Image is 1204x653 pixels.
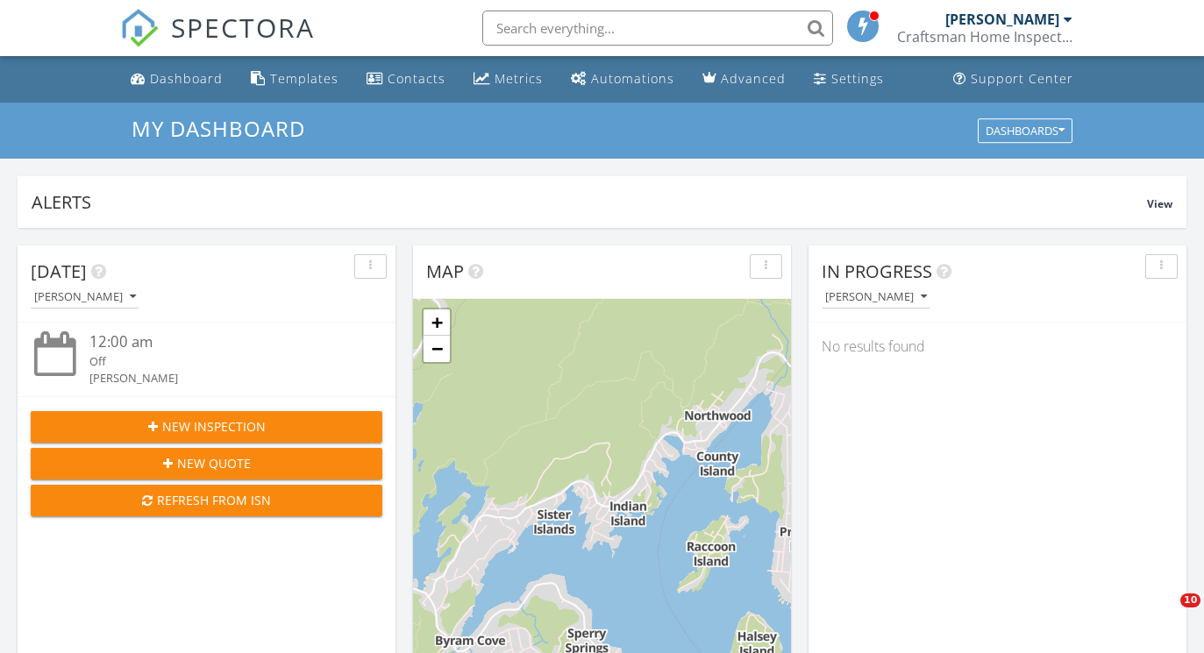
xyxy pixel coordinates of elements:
div: [PERSON_NAME] [825,291,927,303]
span: My Dashboard [132,114,305,143]
div: [PERSON_NAME] [945,11,1059,28]
a: Zoom out [424,336,450,362]
span: [DATE] [31,259,87,283]
span: New Quote [177,454,251,472]
button: [PERSON_NAME] [31,286,139,309]
a: Metrics [467,63,550,96]
div: Off [89,353,353,370]
a: Templates [244,63,346,96]
a: Contacts [360,63,452,96]
a: Support Center [946,63,1080,96]
div: Metrics [495,70,543,87]
span: View [1147,196,1172,211]
span: Map [426,259,464,283]
div: Dashboards [986,124,1065,137]
div: Support Center [971,70,1073,87]
a: Zoom in [424,309,450,336]
img: The Best Home Inspection Software - Spectora [120,9,159,47]
button: Dashboards [978,118,1072,143]
iframe: Intercom live chat [1144,593,1186,635]
button: [PERSON_NAME] [822,286,930,309]
div: 12:00 am [89,331,353,353]
div: Craftsman Home Inspection Services LLC [897,28,1072,46]
span: In Progress [822,259,932,283]
div: Alerts [32,190,1147,214]
a: SPECTORA [120,24,315,60]
div: No results found [809,323,1186,370]
div: Templates [270,70,338,87]
button: New Quote [31,448,382,479]
div: Settings [831,70,884,87]
button: Refresh from ISN [31,485,382,516]
div: Advanced [721,70,786,87]
button: New Inspection [31,411,382,443]
div: [PERSON_NAME] [89,370,353,387]
div: Automations [591,70,674,87]
span: 10 [1180,593,1200,607]
a: Dashboard [124,63,230,96]
a: Advanced [695,63,793,96]
span: New Inspection [162,417,266,436]
input: Search everything... [482,11,833,46]
a: Automations (Basic) [564,63,681,96]
span: SPECTORA [171,9,315,46]
a: Settings [807,63,891,96]
div: Refresh from ISN [45,491,368,509]
div: Contacts [388,70,445,87]
div: [PERSON_NAME] [34,291,136,303]
div: Dashboard [150,70,223,87]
